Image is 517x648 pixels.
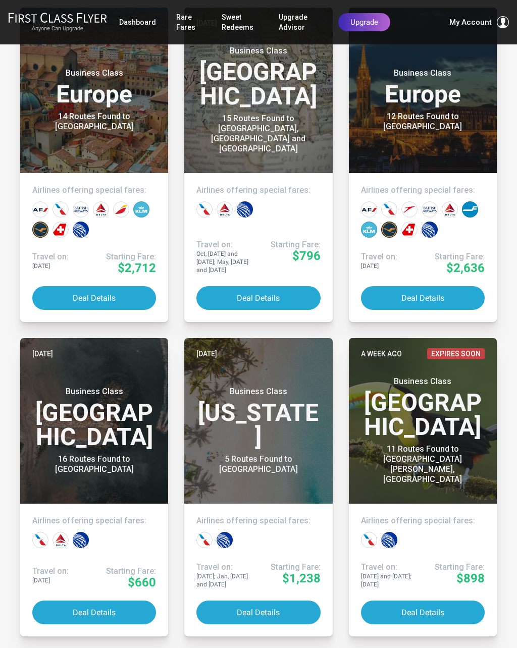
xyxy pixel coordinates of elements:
[361,222,377,238] div: KLM
[38,68,150,78] small: Business Class
[53,222,69,238] div: Swiss
[176,8,201,36] a: Rare Fares
[381,532,397,548] div: United
[32,601,156,624] button: Deal Details
[422,222,438,238] div: United
[73,222,89,238] div: United
[217,201,233,218] div: Delta Airlines
[38,112,150,132] div: 14 Routes Found to [GEOGRAPHIC_DATA]
[381,201,397,218] div: American Airlines
[20,8,168,322] a: [DATE]Business ClassEurope14 Routes Found to [GEOGRAPHIC_DATA]Airlines offering special fares:Tra...
[367,444,479,484] div: 11 Routes Found to [GEOGRAPHIC_DATA][PERSON_NAME], [GEOGRAPHIC_DATA]
[401,201,418,218] div: Austrian Airlines‎
[32,348,53,359] time: [DATE]
[203,46,315,56] small: Business Class
[133,201,149,218] div: KLM
[361,68,485,106] h3: Europe
[196,201,213,218] div: American Airlines
[119,13,156,31] a: Dashboard
[237,201,253,218] div: United
[8,12,107,23] img: First Class Flyer
[32,201,48,218] div: Air France
[196,532,213,548] div: American Airlines
[361,532,377,548] div: American Airlines
[427,348,485,359] span: Expires Soon
[367,68,479,78] small: Business Class
[217,532,233,548] div: United
[32,185,156,195] h4: Airlines offering special fares:
[32,68,156,106] h3: Europe
[196,286,320,310] button: Deal Details
[367,112,479,132] div: 12 Routes Found to [GEOGRAPHIC_DATA]
[73,201,89,218] div: British Airways
[338,13,390,31] a: Upgrade
[361,348,402,359] time: A week ago
[349,338,497,636] a: A week agoExpires SoonBusiness Class[GEOGRAPHIC_DATA]11 Routes Found to [GEOGRAPHIC_DATA][PERSON_...
[349,8,497,322] a: [DATE]Business ClassEurope12 Routes Found to [GEOGRAPHIC_DATA]Airlines offering special fares:Tra...
[113,201,129,218] div: Iberia
[32,387,156,449] h3: [GEOGRAPHIC_DATA]
[279,8,318,36] a: Upgrade Advisor
[361,516,485,526] h4: Airlines offering special fares:
[73,532,89,548] div: United
[32,222,48,238] div: Lufthansa
[196,46,320,109] h3: [GEOGRAPHIC_DATA]
[361,286,485,310] button: Deal Details
[38,387,150,397] small: Business Class
[449,16,509,28] button: My Account
[20,338,168,636] a: [DATE]Business Class[GEOGRAPHIC_DATA]16 Routes Found to [GEOGRAPHIC_DATA]Airlines offering specia...
[422,201,438,218] div: British Airways
[367,376,479,387] small: Business Class
[184,338,332,636] a: [DATE]Business Class[US_STATE]5 Routes Found to [GEOGRAPHIC_DATA]Airlines offering special fares:...
[196,601,320,624] button: Deal Details
[381,222,397,238] div: Lufthansa
[184,8,332,322] a: [DATE]Business Class[GEOGRAPHIC_DATA]15 Routes Found to [GEOGRAPHIC_DATA], [GEOGRAPHIC_DATA] and ...
[196,185,320,195] h4: Airlines offering special fares:
[203,114,315,154] div: 15 Routes Found to [GEOGRAPHIC_DATA], [GEOGRAPHIC_DATA] and [GEOGRAPHIC_DATA]
[203,387,315,397] small: Business Class
[32,532,48,548] div: American Airlines
[32,286,156,310] button: Deal Details
[196,516,320,526] h4: Airlines offering special fares:
[53,532,69,548] div: Delta Airlines
[222,8,258,36] a: Sweet Redeems
[32,516,156,526] h4: Airlines offering special fares:
[196,387,320,449] h3: [US_STATE]
[93,201,109,218] div: Delta Airlines
[38,454,150,474] div: 16 Routes Found to [GEOGRAPHIC_DATA]
[401,222,418,238] div: Swiss
[53,201,69,218] div: American Airlines
[361,201,377,218] div: Air France
[361,376,485,439] h3: [GEOGRAPHIC_DATA]
[361,185,485,195] h4: Airlines offering special fares:
[462,201,478,218] div: Finnair
[196,348,217,359] time: [DATE]
[361,601,485,624] button: Deal Details
[449,16,492,28] span: My Account
[8,12,107,32] a: First Class FlyerAnyone Can Upgrade
[8,25,107,32] small: Anyone Can Upgrade
[442,201,458,218] div: Delta Airlines
[203,454,315,474] div: 5 Routes Found to [GEOGRAPHIC_DATA]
